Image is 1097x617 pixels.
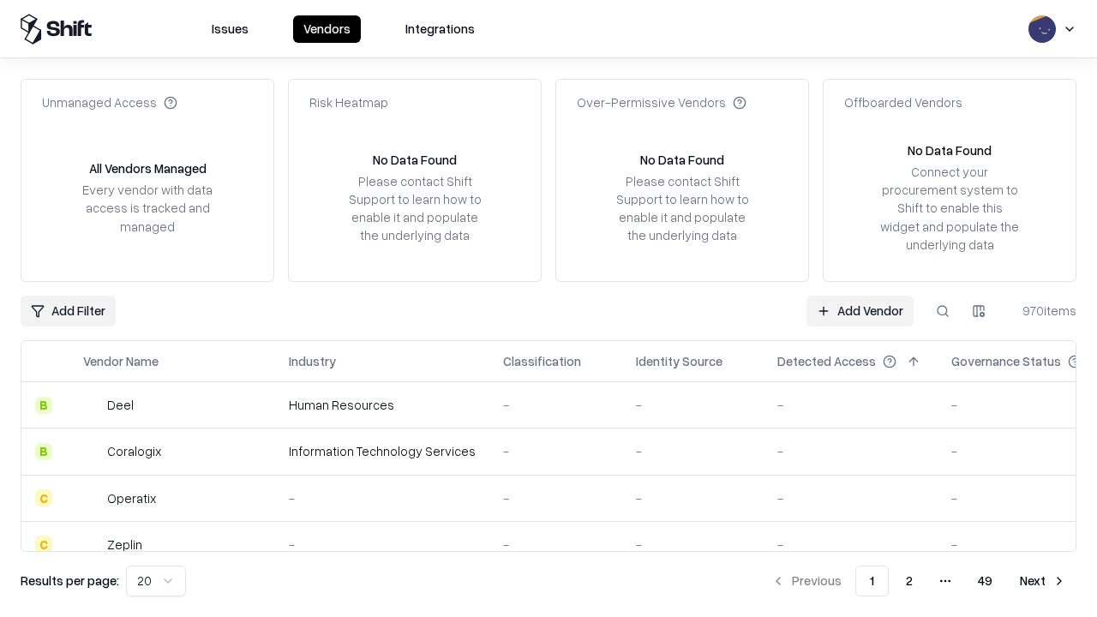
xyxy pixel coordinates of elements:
[344,172,486,245] div: Please contact Shift Support to learn how to enable it and populate the underlying data
[107,396,134,414] div: Deel
[83,443,100,460] img: Coralogix
[503,489,608,507] div: -
[42,93,177,111] div: Unmanaged Access
[309,93,388,111] div: Risk Heatmap
[777,489,924,507] div: -
[503,352,581,370] div: Classification
[964,566,1006,596] button: 49
[35,397,52,414] div: B
[83,352,159,370] div: Vendor Name
[777,442,924,460] div: -
[35,443,52,460] div: B
[636,396,750,414] div: -
[777,396,924,414] div: -
[806,296,914,326] a: Add Vendor
[289,442,476,460] div: Information Technology Services
[76,181,219,235] div: Every vendor with data access is tracked and managed
[636,536,750,554] div: -
[761,566,1076,596] nav: pagination
[83,489,100,506] img: Operatix
[201,15,259,43] button: Issues
[577,93,746,111] div: Over-Permissive Vendors
[892,566,926,596] button: 2
[908,141,992,159] div: No Data Found
[107,536,142,554] div: Zeplin
[89,159,207,177] div: All Vendors Managed
[1010,566,1076,596] button: Next
[289,396,476,414] div: Human Resources
[503,536,608,554] div: -
[878,163,1021,254] div: Connect your procurement system to Shift to enable this widget and populate the underlying data
[640,151,724,169] div: No Data Found
[611,172,753,245] div: Please contact Shift Support to learn how to enable it and populate the underlying data
[35,489,52,506] div: C
[21,296,116,326] button: Add Filter
[289,352,336,370] div: Industry
[844,93,962,111] div: Offboarded Vendors
[293,15,361,43] button: Vendors
[83,536,100,553] img: Zeplin
[1008,302,1076,320] div: 970 items
[395,15,485,43] button: Integrations
[373,151,457,169] div: No Data Found
[636,352,722,370] div: Identity Source
[777,536,924,554] div: -
[503,442,608,460] div: -
[636,442,750,460] div: -
[855,566,889,596] button: 1
[21,572,119,590] p: Results per page:
[503,396,608,414] div: -
[35,536,52,553] div: C
[951,352,1061,370] div: Governance Status
[636,489,750,507] div: -
[289,536,476,554] div: -
[107,489,156,507] div: Operatix
[289,489,476,507] div: -
[777,352,876,370] div: Detected Access
[83,397,100,414] img: Deel
[107,442,161,460] div: Coralogix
